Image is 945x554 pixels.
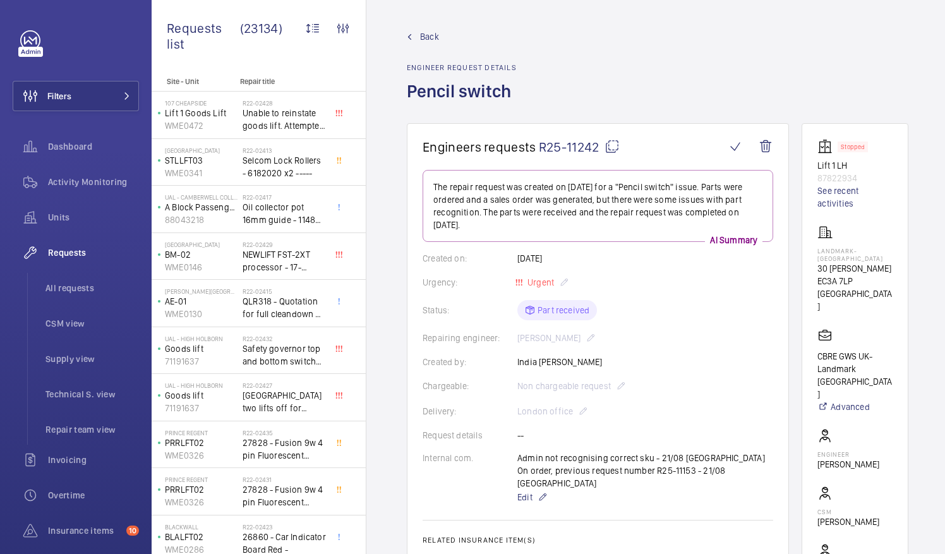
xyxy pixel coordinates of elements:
[243,147,326,154] h2: R22-02413
[48,524,121,537] span: Insurance items
[47,90,71,102] span: Filters
[48,176,139,188] span: Activity Monitoring
[817,172,893,184] p: 87822934
[817,247,893,262] p: Landmark- [GEOGRAPHIC_DATA]
[165,402,238,414] p: 71191637
[165,214,238,226] p: 88043218
[165,449,238,462] p: WME0326
[165,342,238,355] p: Goods lift
[165,437,238,449] p: PRRLFT02
[243,193,326,201] h2: R22-02417
[45,282,139,294] span: All requests
[243,107,326,132] span: Unable to reinstate goods lift. Attempted to swap control boards with PL2, no difference. Technic...
[48,454,139,466] span: Invoicing
[165,193,238,201] p: UAL - Camberwell College of Arts
[243,342,326,368] span: Safety governor top and bottom switches not working from an immediate defect. Lift passenger lift...
[165,382,238,389] p: UAL - High Holborn
[165,287,238,295] p: [PERSON_NAME][GEOGRAPHIC_DATA]
[48,489,139,502] span: Overtime
[165,167,238,179] p: WME0341
[165,429,238,437] p: Prince Regent
[817,350,893,400] p: CBRE GWS UK- Landmark [GEOGRAPHIC_DATA]
[841,145,865,149] p: Stopped
[243,476,326,483] h2: R22-02431
[45,388,139,400] span: Technical S. view
[45,352,139,365] span: Supply view
[165,261,238,274] p: WME0146
[817,450,879,458] p: Engineer
[539,139,620,155] span: R25-11242
[817,184,893,210] a: See recent activities
[243,241,326,248] h2: R22-02429
[165,483,238,496] p: PRRLFT02
[45,317,139,330] span: CSM view
[243,437,326,462] span: 27828 - Fusion 9w 4 pin Fluorescent Lamp / Bulb - Used on Prince regent lift No2 car top test con...
[243,389,326,414] span: [GEOGRAPHIC_DATA] two lifts off for safety governor rope switches at top and bottom. Immediate de...
[817,400,893,413] a: Advanced
[407,63,519,72] h2: Engineer request details
[165,119,238,132] p: WME0472
[517,491,533,503] span: Edit
[243,201,326,226] span: Oil collector pot 16mm guide - 11482 x2
[48,246,139,259] span: Requests
[243,523,326,531] h2: R22-02423
[165,355,238,368] p: 71191637
[165,389,238,402] p: Goods lift
[243,287,326,295] h2: R22-02415
[433,181,762,231] p: The repair request was created on [DATE] for a "Pencil switch" issue. Parts were ordered and a sa...
[165,335,238,342] p: UAL - High Holborn
[13,81,139,111] button: Filters
[817,159,893,172] p: Lift 1 LH
[165,248,238,261] p: BM-02
[817,139,838,154] img: elevator.svg
[243,154,326,179] span: Selcom Lock Rollers - 6182020 x2 -----
[48,211,139,224] span: Units
[243,248,326,274] span: NEWLIFT FST-2XT processor - 17-02000003 1021,00 euros x1
[165,241,238,248] p: [GEOGRAPHIC_DATA]
[48,140,139,153] span: Dashboard
[152,77,235,86] p: Site - Unit
[243,99,326,107] h2: R22-02428
[243,429,326,437] h2: R22-02435
[165,523,238,531] p: Blackwall
[817,508,879,515] p: CSM
[165,99,238,107] p: 107 Cheapside
[817,262,893,275] p: 30 [PERSON_NAME]
[817,275,893,313] p: EC3A 7LP [GEOGRAPHIC_DATA]
[165,476,238,483] p: Prince Regent
[165,107,238,119] p: Lift 1 Goods Lift
[817,458,879,471] p: [PERSON_NAME]
[165,295,238,308] p: AE-01
[126,526,139,536] span: 10
[165,147,238,154] p: [GEOGRAPHIC_DATA]
[45,423,139,436] span: Repair team view
[243,382,326,389] h2: R22-02427
[165,154,238,167] p: STLLFT03
[243,335,326,342] h2: R22-02432
[243,295,326,320] span: QLR318 - Quotation for full cleandown of lift and motor room at, Workspace, [PERSON_NAME][GEOGRAP...
[423,536,773,545] h2: Related insurance item(s)
[240,77,323,86] p: Repair title
[423,139,536,155] span: Engineers requests
[165,201,238,214] p: A Block Passenger Lift 2 (B) L/H
[705,234,762,246] p: AI Summary
[167,20,240,52] span: Requests list
[817,515,879,528] p: [PERSON_NAME]
[165,308,238,320] p: WME0130
[165,496,238,509] p: WME0326
[243,483,326,509] span: 27828 - Fusion 9w 4 pin Fluorescent Lamp / Bulb - Used on Prince regent lift No2 car top test con...
[407,80,519,123] h1: Pencil switch
[420,30,439,43] span: Back
[165,531,238,543] p: BLALFT02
